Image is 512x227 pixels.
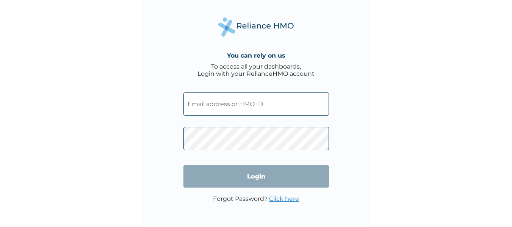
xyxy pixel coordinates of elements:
div: To access all your dashboards, Login with your RelianceHMO account [197,63,315,77]
input: Email address or HMO ID [183,92,329,116]
img: Reliance Health's Logo [218,17,294,37]
h4: You can rely on us [227,52,285,59]
p: Forgot Password? [213,195,299,202]
a: Click here [269,195,299,202]
input: Login [183,165,329,188]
